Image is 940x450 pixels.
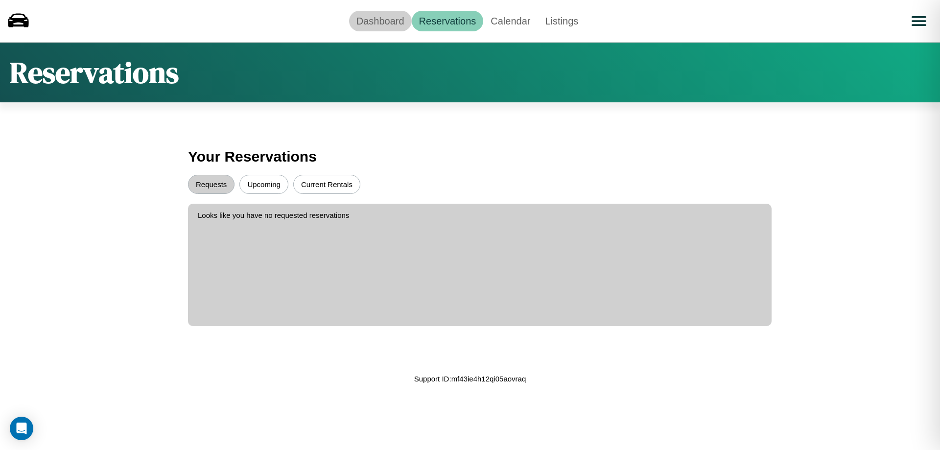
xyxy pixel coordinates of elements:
[188,143,752,170] h3: Your Reservations
[198,209,762,222] p: Looks like you have no requested reservations
[905,7,933,35] button: Open menu
[538,11,586,31] a: Listings
[293,175,360,194] button: Current Rentals
[188,175,235,194] button: Requests
[414,372,526,385] p: Support ID: mf43ie4h12qi05aovraq
[10,52,179,93] h1: Reservations
[349,11,412,31] a: Dashboard
[483,11,538,31] a: Calendar
[10,417,33,440] div: Open Intercom Messenger
[412,11,484,31] a: Reservations
[239,175,288,194] button: Upcoming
